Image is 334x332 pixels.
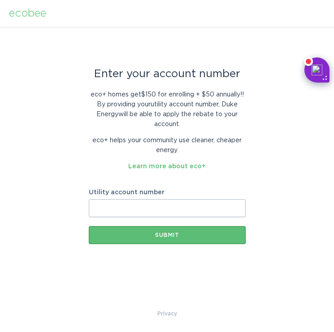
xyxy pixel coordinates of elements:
div: Enter your account number [89,69,246,79]
p: eco+ helps your community use cleaner, cheaper energy. [89,135,246,155]
a: Learn more about eco+ [128,163,206,170]
button: Submit [89,226,246,244]
div: Submit [93,232,241,238]
div: ecobee [9,9,46,18]
label: Utility account number [89,189,246,196]
a: Privacy Policy & Terms of Use [157,309,177,319]
p: eco+ homes get $150 for enrolling + $50 annually! ! By providing your utility account number , Du... [89,90,246,129]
